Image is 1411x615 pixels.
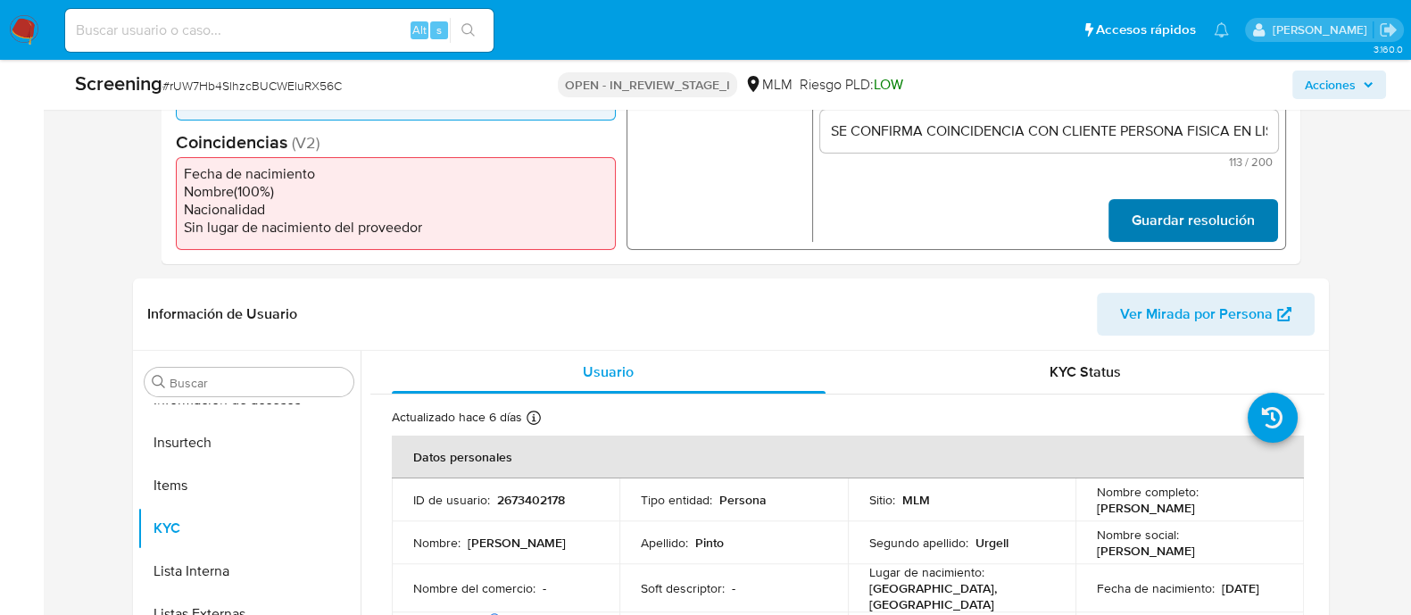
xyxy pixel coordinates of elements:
button: Insurtech [137,421,361,464]
button: search-icon [450,18,486,43]
b: Screening [75,69,162,97]
p: Nombre completo : [1097,484,1199,500]
p: Lugar de nacimiento : [869,564,984,580]
span: 3.160.0 [1373,42,1402,56]
p: - [732,580,735,596]
p: OPEN - IN_REVIEW_STAGE_I [558,72,737,97]
span: s [436,21,442,38]
button: KYC [137,507,361,550]
p: Nombre : [413,535,461,551]
span: Usuario [583,362,634,382]
span: LOW [874,74,903,95]
span: Riesgo PLD: [800,75,903,95]
div: MLM [744,75,793,95]
h1: Información de Usuario [147,305,297,323]
p: Pinto [695,535,724,551]
span: Alt [412,21,427,38]
p: Fecha de nacimiento : [1097,580,1215,596]
p: Nombre del comercio : [413,580,535,596]
p: Nombre social : [1097,527,1179,543]
span: # rUW7Hb4SlhzcBUCWEluRX56C [162,77,342,95]
p: Actualizado hace 6 días [392,409,522,426]
span: Acciones [1305,71,1356,99]
p: [PERSON_NAME] [1097,543,1195,559]
button: Buscar [152,375,166,389]
span: KYC Status [1050,362,1121,382]
a: Notificaciones [1214,22,1229,37]
p: Urgell [975,535,1008,551]
p: [DATE] [1222,580,1259,596]
th: Datos personales [392,436,1304,478]
p: ID de usuario : [413,492,490,508]
span: Ver Mirada por Persona [1120,293,1273,336]
button: Lista Interna [137,550,361,593]
p: Tipo entidad : [641,492,712,508]
p: Sitio : [869,492,895,508]
p: [GEOGRAPHIC_DATA], [GEOGRAPHIC_DATA] [869,580,1048,612]
p: Apellido : [641,535,688,551]
p: anamaria.arriagasanchez@mercadolibre.com.mx [1272,21,1373,38]
p: 2673402178 [497,492,565,508]
p: [PERSON_NAME] [1097,500,1195,516]
input: Buscar [170,375,346,391]
button: Acciones [1292,71,1386,99]
p: [PERSON_NAME] [468,535,566,551]
button: Ver Mirada por Persona [1097,293,1315,336]
input: Buscar usuario o caso... [65,19,494,42]
span: Accesos rápidos [1096,21,1196,39]
p: MLM [902,492,930,508]
p: - [543,580,546,596]
a: Salir [1379,21,1398,39]
button: Items [137,464,361,507]
p: Segundo apellido : [869,535,968,551]
p: Persona [719,492,767,508]
p: Soft descriptor : [641,580,725,596]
